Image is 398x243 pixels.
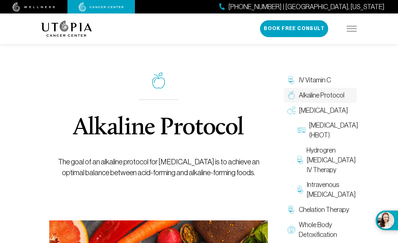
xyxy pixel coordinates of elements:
a: Whole Body Detoxification [284,217,357,242]
img: Alkaline Protocol [287,91,295,99]
span: Chelation Therapy [299,205,349,215]
span: IV Vitamin C [299,75,331,85]
img: logo [41,21,92,37]
a: [PHONE_NUMBER] | [GEOGRAPHIC_DATA], [US_STATE] [219,2,385,12]
img: Hyperbaric Oxygen Therapy (HBOT) [297,126,306,134]
a: Alkaline Protocol [284,88,357,103]
img: icon [152,73,165,89]
img: Hydrogren Peroxide IV Therapy [297,156,303,164]
a: [MEDICAL_DATA] [284,103,357,118]
span: [PHONE_NUMBER] | [GEOGRAPHIC_DATA], [US_STATE] [228,2,385,12]
img: Chelation Therapy [287,206,295,214]
a: Chelation Therapy [284,202,357,217]
a: IV Vitamin C [284,73,357,88]
span: [MEDICAL_DATA] [299,106,348,115]
img: icon-hamburger [347,26,357,31]
a: Intravenous [MEDICAL_DATA] [294,177,357,202]
a: [MEDICAL_DATA] (HBOT) [294,118,357,143]
img: Oxygen Therapy [287,106,295,114]
img: Whole Body Detoxification [287,226,295,234]
span: Whole Body Detoxification [299,220,353,240]
span: [MEDICAL_DATA] (HBOT) [309,120,358,140]
button: Book Free Consult [260,20,328,37]
span: Intravenous [MEDICAL_DATA] [307,180,356,199]
img: cancer center [79,2,124,12]
span: Hydrogren [MEDICAL_DATA] IV Therapy [307,145,356,174]
span: Alkaline Protocol [299,90,344,100]
img: Intravenous Ozone Therapy [297,186,303,194]
a: Hydrogren [MEDICAL_DATA] IV Therapy [294,143,357,177]
img: wellness [12,2,55,12]
p: The goal of an alkaline protocol for [MEDICAL_DATA] is to achieve an optimal balance between acid... [49,157,268,178]
img: IV Vitamin C [287,76,295,84]
h1: Alkaline Protocol [73,116,244,140]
